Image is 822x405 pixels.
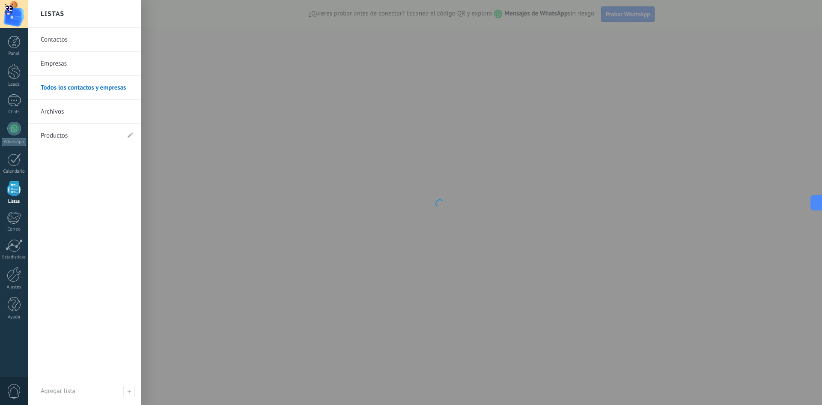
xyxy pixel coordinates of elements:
div: Ayuda [2,315,27,320]
div: Calendario [2,169,27,174]
div: Leads [2,82,27,87]
span: Agregar lista [123,386,135,397]
a: Todos los contactos y empresas [41,76,133,100]
h2: Listas [41,0,64,27]
div: Estadísticas [2,255,27,260]
a: Contactos [41,28,133,52]
div: Panel [2,51,27,57]
div: Correo [2,227,27,232]
div: WhatsApp [2,138,26,146]
a: Empresas [41,52,133,76]
a: Productos [41,124,120,148]
div: Ajustes [2,285,27,290]
div: Chats [2,109,27,115]
a: Archivos [41,100,133,124]
span: Agregar lista [41,387,75,395]
div: Listas [2,199,27,204]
